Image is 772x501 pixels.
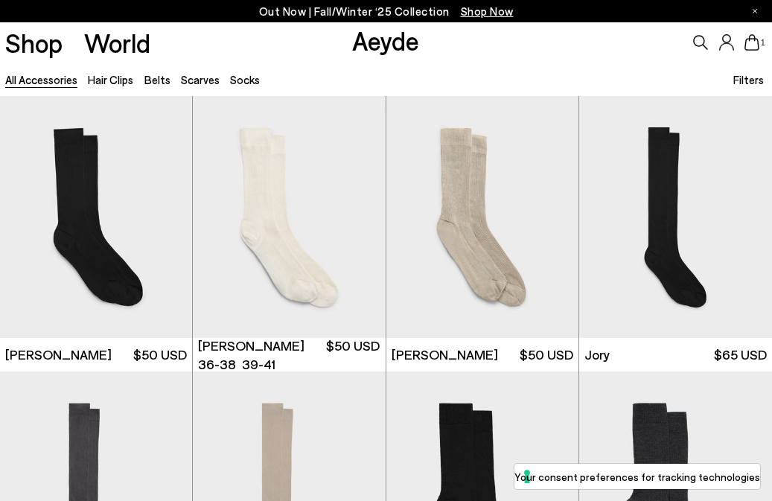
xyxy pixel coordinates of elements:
span: Filters [733,73,764,86]
a: Hair Clips [88,73,133,86]
span: [PERSON_NAME] [198,336,304,355]
a: All accessories [5,73,77,86]
img: Jory Silk Socks [579,96,772,338]
a: Socks [230,73,260,86]
li: 39-41 [242,355,275,374]
button: Your consent preferences for tracking technologies [514,464,760,489]
label: Your consent preferences for tracking technologies [514,469,760,485]
span: Navigate to /collections/new-in [461,4,514,18]
span: $65 USD [714,345,767,364]
span: $50 USD [326,336,380,374]
ul: variant [198,355,274,374]
span: $50 USD [520,345,573,364]
a: [PERSON_NAME] 36-38 39-41 $50 USD [193,338,385,371]
span: [PERSON_NAME] [392,345,498,364]
a: Scarves [181,73,220,86]
img: Jana Silk Socks [386,96,578,338]
a: Shop [5,30,63,56]
span: [PERSON_NAME] [5,345,112,364]
a: [PERSON_NAME] $50 USD [386,338,578,371]
a: Jory $65 USD [579,338,772,371]
span: Jory [584,345,610,364]
div: 1 / 4 [193,96,385,338]
span: 1 [759,39,767,47]
div: 2 / 4 [385,96,577,338]
li: 36-38 [198,355,236,374]
span: $50 USD [133,345,187,364]
img: Jana Silk Socks [193,96,385,338]
p: Out Now | Fall/Winter ‘25 Collection [259,2,514,21]
a: 1 [744,34,759,51]
a: 4 / 4 1 / 4 2 / 4 3 / 4 4 / 4 1 / 4 Next slide Previous slide [193,96,385,338]
a: Belts [144,73,170,86]
img: Jana Silk Socks [385,96,577,338]
a: Aeyde [352,25,419,56]
a: World [84,30,150,56]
